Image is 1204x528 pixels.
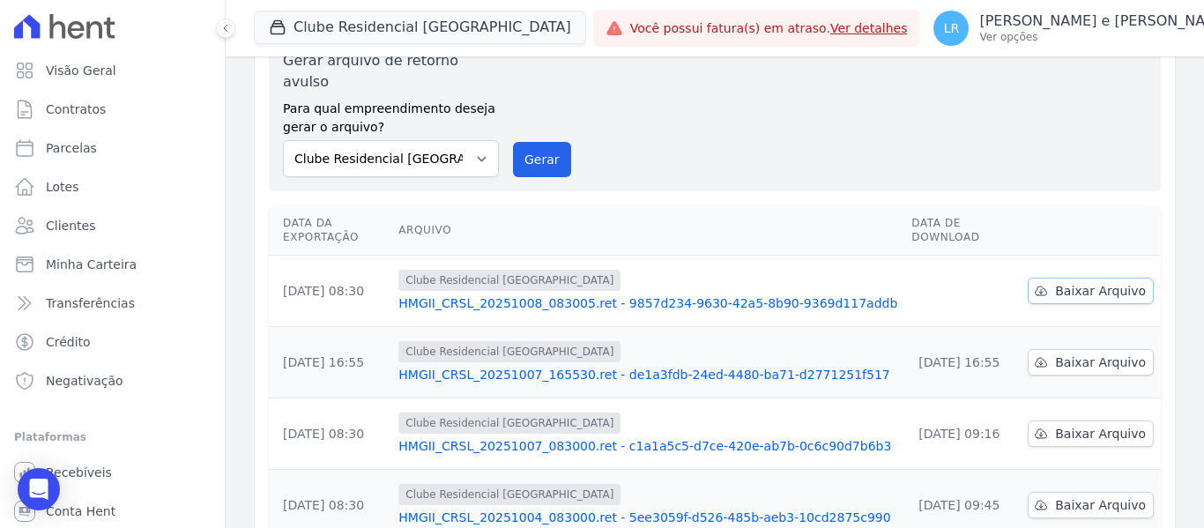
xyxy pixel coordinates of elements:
[46,62,116,79] span: Visão Geral
[398,413,621,434] span: Clube Residencial [GEOGRAPHIC_DATA]
[1055,282,1146,300] span: Baixar Arquivo
[904,398,1021,470] td: [DATE] 09:16
[269,327,391,398] td: [DATE] 16:55
[7,208,218,243] a: Clientes
[254,11,586,44] button: Clube Residencial [GEOGRAPHIC_DATA]
[944,22,960,34] span: LR
[1055,496,1146,514] span: Baixar Arquivo
[7,363,218,398] a: Negativação
[46,372,123,390] span: Negativação
[46,139,97,157] span: Parcelas
[630,19,908,38] span: Você possui fatura(s) em atraso.
[1028,349,1154,376] a: Baixar Arquivo
[398,484,621,505] span: Clube Residencial [GEOGRAPHIC_DATA]
[391,205,904,256] th: Arquivo
[1028,492,1154,518] a: Baixar Arquivo
[1055,353,1146,371] span: Baixar Arquivo
[904,205,1021,256] th: Data de Download
[18,468,60,510] div: Open Intercom Messenger
[398,341,621,362] span: Clube Residencial [GEOGRAPHIC_DATA]
[7,53,218,88] a: Visão Geral
[398,294,897,312] a: HMGII_CRSL_20251008_083005.ret - 9857d234-9630-42a5-8b90-9369d117addb
[7,455,218,490] a: Recebíveis
[7,247,218,282] a: Minha Carteira
[398,437,897,455] a: HMGII_CRSL_20251007_083000.ret - c1a1a5c5-d7ce-420e-ab7b-0c6c90d7b6b3
[1028,420,1154,447] a: Baixar Arquivo
[46,178,79,196] span: Lotes
[1055,425,1146,442] span: Baixar Arquivo
[269,256,391,327] td: [DATE] 08:30
[7,286,218,321] a: Transferências
[7,130,218,166] a: Parcelas
[513,142,571,177] button: Gerar
[7,92,218,127] a: Contratos
[46,502,115,520] span: Conta Hent
[7,169,218,205] a: Lotes
[46,217,95,234] span: Clientes
[46,294,135,312] span: Transferências
[7,324,218,360] a: Crédito
[269,398,391,470] td: [DATE] 08:30
[830,21,908,35] a: Ver detalhes
[904,327,1021,398] td: [DATE] 16:55
[398,509,897,526] a: HMGII_CRSL_20251004_083000.ret - 5ee3059f-d526-485b-aeb3-10cd2875c990
[283,93,499,137] label: Para qual empreendimento deseja gerar o arquivo?
[46,464,112,481] span: Recebíveis
[283,50,499,93] label: Gerar arquivo de retorno avulso
[46,256,137,273] span: Minha Carteira
[46,333,91,351] span: Crédito
[398,270,621,291] span: Clube Residencial [GEOGRAPHIC_DATA]
[269,205,391,256] th: Data da Exportação
[14,427,211,448] div: Plataformas
[46,100,106,118] span: Contratos
[1028,278,1154,304] a: Baixar Arquivo
[398,366,897,383] a: HMGII_CRSL_20251007_165530.ret - de1a3fdb-24ed-4480-ba71-d2771251f517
